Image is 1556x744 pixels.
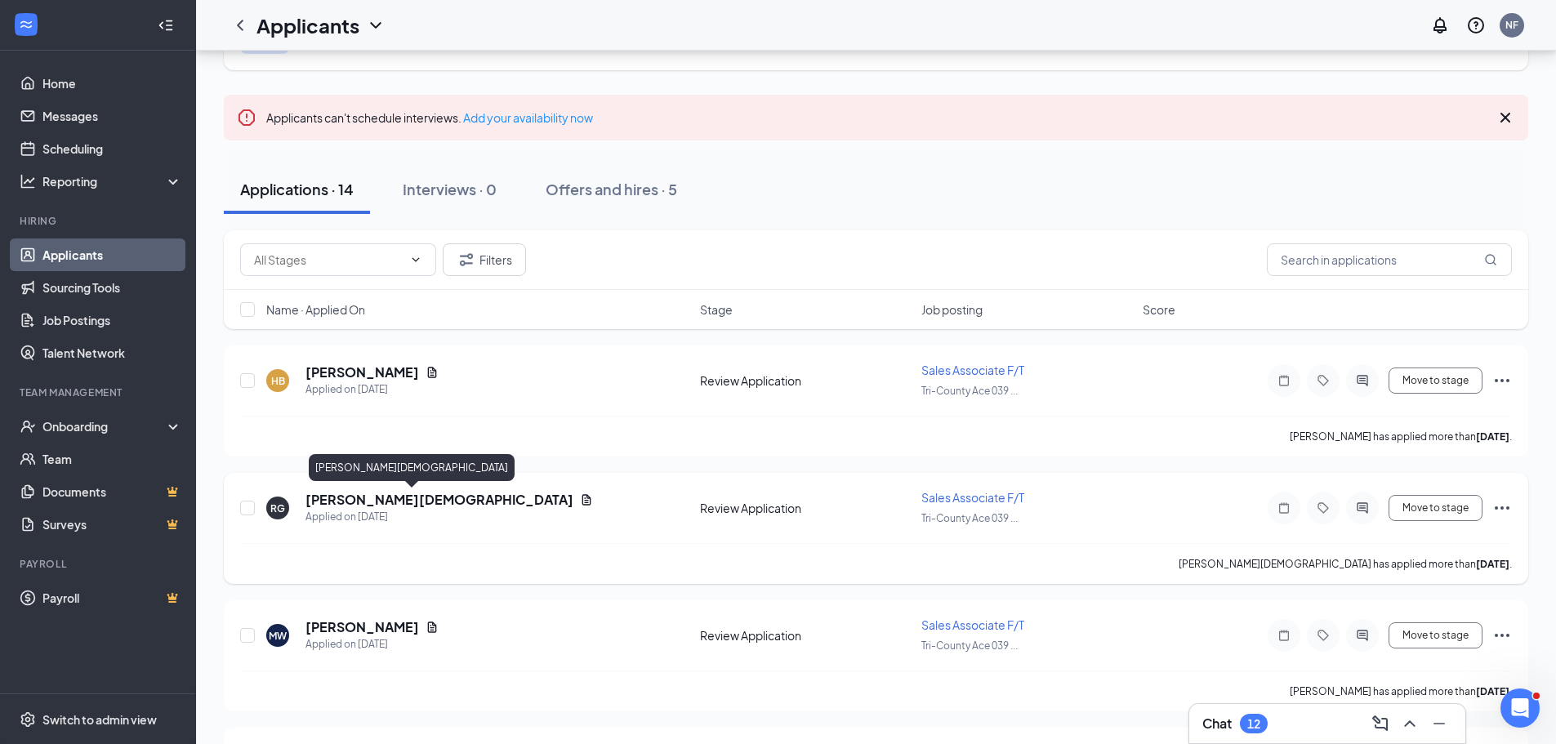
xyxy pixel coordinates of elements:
[1429,714,1449,733] svg: Minimize
[42,443,182,475] a: Team
[1274,501,1294,515] svg: Note
[409,253,422,266] svg: ChevronDown
[1353,629,1372,642] svg: ActiveChat
[309,454,515,481] div: [PERSON_NAME][DEMOGRAPHIC_DATA]
[305,509,593,525] div: Applied on [DATE]
[20,711,36,728] svg: Settings
[921,385,1018,397] span: Tri-County Ace 039 ...
[700,372,912,389] div: Review Application
[426,621,439,634] svg: Document
[1313,629,1333,642] svg: Tag
[237,108,256,127] svg: Error
[1505,18,1518,32] div: NF
[1397,711,1423,737] button: ChevronUp
[1492,626,1512,645] svg: Ellipses
[403,179,497,199] div: Interviews · 0
[1371,714,1390,733] svg: ComposeMessage
[1179,557,1512,571] p: [PERSON_NAME][DEMOGRAPHIC_DATA] has applied more than .
[42,173,183,189] div: Reporting
[426,366,439,379] svg: Document
[921,363,1024,377] span: Sales Associate F/T
[546,179,677,199] div: Offers and hires · 5
[1267,243,1512,276] input: Search in applications
[1274,374,1294,387] svg: Note
[1367,711,1393,737] button: ComposeMessage
[1247,717,1260,731] div: 12
[1492,498,1512,518] svg: Ellipses
[1476,685,1509,697] b: [DATE]
[1313,501,1333,515] svg: Tag
[580,493,593,506] svg: Document
[1274,629,1294,642] svg: Note
[305,381,439,398] div: Applied on [DATE]
[1476,430,1509,443] b: [DATE]
[270,501,285,515] div: RG
[1353,374,1372,387] svg: ActiveChat
[1389,368,1482,394] button: Move to stage
[42,581,182,614] a: PayrollCrown
[921,490,1024,505] span: Sales Associate F/T
[1290,430,1512,443] p: [PERSON_NAME] has applied more than .
[1430,16,1450,35] svg: Notifications
[1476,558,1509,570] b: [DATE]
[921,617,1024,632] span: Sales Associate F/T
[1484,253,1497,266] svg: MagnifyingGlass
[42,271,182,304] a: Sourcing Tools
[254,251,403,269] input: All Stages
[42,100,182,132] a: Messages
[1400,714,1420,733] svg: ChevronUp
[1492,371,1512,390] svg: Ellipses
[42,475,182,508] a: DocumentsCrown
[921,301,983,318] span: Job posting
[1143,301,1175,318] span: Score
[463,110,593,125] a: Add your availability now
[305,363,419,381] h5: [PERSON_NAME]
[443,243,526,276] button: Filter Filters
[921,639,1018,652] span: Tri-County Ace 039 ...
[1202,715,1232,733] h3: Chat
[305,636,439,653] div: Applied on [DATE]
[700,500,912,516] div: Review Application
[20,385,179,399] div: Team Management
[42,67,182,100] a: Home
[305,618,419,636] h5: [PERSON_NAME]
[1426,711,1452,737] button: Minimize
[20,173,36,189] svg: Analysis
[1389,622,1482,648] button: Move to stage
[266,301,365,318] span: Name · Applied On
[256,11,359,39] h1: Applicants
[20,557,179,571] div: Payroll
[42,418,168,434] div: Onboarding
[42,132,182,165] a: Scheduling
[42,238,182,271] a: Applicants
[921,512,1018,524] span: Tri-County Ace 039 ...
[1496,108,1515,127] svg: Cross
[42,304,182,336] a: Job Postings
[366,16,386,35] svg: ChevronDown
[1466,16,1486,35] svg: QuestionInfo
[20,418,36,434] svg: UserCheck
[42,711,157,728] div: Switch to admin view
[42,336,182,369] a: Talent Network
[240,179,354,199] div: Applications · 14
[18,16,34,33] svg: WorkstreamLogo
[20,214,179,228] div: Hiring
[305,491,573,509] h5: [PERSON_NAME][DEMOGRAPHIC_DATA]
[1500,688,1540,728] iframe: Intercom live chat
[1313,374,1333,387] svg: Tag
[700,301,733,318] span: Stage
[457,250,476,270] svg: Filter
[700,627,912,644] div: Review Application
[1353,501,1372,515] svg: ActiveChat
[1290,684,1512,698] p: [PERSON_NAME] has applied more than .
[158,17,174,33] svg: Collapse
[269,629,287,643] div: MW
[230,16,250,35] svg: ChevronLeft
[271,374,285,388] div: HB
[1389,495,1482,521] button: Move to stage
[42,508,182,541] a: SurveysCrown
[266,110,593,125] span: Applicants can't schedule interviews.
